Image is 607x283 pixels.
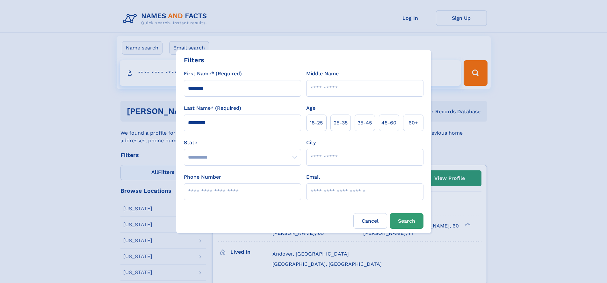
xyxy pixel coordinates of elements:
[310,119,323,127] span: 18‑25
[184,139,301,146] label: State
[390,213,423,229] button: Search
[306,173,320,181] label: Email
[184,70,242,78] label: First Name* (Required)
[306,70,339,78] label: Middle Name
[353,213,387,229] label: Cancel
[381,119,396,127] span: 45‑60
[408,119,418,127] span: 60+
[334,119,348,127] span: 25‑35
[184,104,241,112] label: Last Name* (Required)
[184,173,221,181] label: Phone Number
[306,104,315,112] label: Age
[358,119,372,127] span: 35‑45
[306,139,316,146] label: City
[184,55,204,65] div: Filters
